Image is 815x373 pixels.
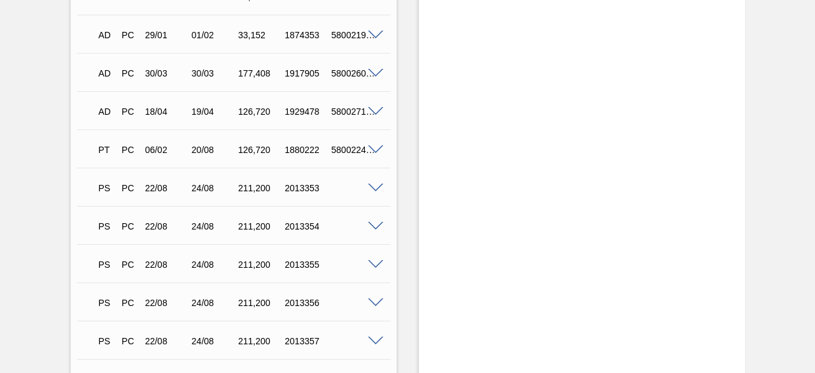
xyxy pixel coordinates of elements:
[118,145,141,155] div: Pedido de Compra
[96,212,118,240] div: Aguardando PC SAP
[281,221,332,231] div: 2013354
[188,336,239,346] div: 24/08/2025
[99,298,115,308] p: PS
[142,298,192,308] div: 22/08/2025
[118,260,141,270] div: Pedido de Compra
[142,260,192,270] div: 22/08/2025
[188,106,239,117] div: 19/04/2025
[281,260,332,270] div: 2013355
[96,251,118,279] div: Aguardando PC SAP
[235,336,285,346] div: 211,200
[281,106,332,117] div: 1929478
[235,106,285,117] div: 126,720
[118,336,141,346] div: Pedido de Compra
[118,68,141,78] div: Pedido de Compra
[188,30,239,40] div: 01/02/2025
[142,145,192,155] div: 06/02/2025
[188,221,239,231] div: 24/08/2025
[99,221,115,231] p: PS
[235,298,285,308] div: 211,200
[281,298,332,308] div: 2013356
[142,183,192,193] div: 22/08/2025
[328,106,378,117] div: 5800271584
[96,98,118,126] div: Aguardando Descarga
[142,221,192,231] div: 22/08/2025
[188,260,239,270] div: 24/08/2025
[99,145,115,155] p: PT
[188,68,239,78] div: 30/03/2025
[99,260,115,270] p: PS
[188,145,239,155] div: 20/08/2025
[99,336,115,346] p: PS
[281,336,332,346] div: 2013357
[235,145,285,155] div: 126,720
[235,30,285,40] div: 33,152
[96,136,118,164] div: Pedido em Trânsito
[96,327,118,355] div: Aguardando PC SAP
[96,174,118,202] div: Aguardando PC SAP
[142,30,192,40] div: 29/01/2025
[118,221,141,231] div: Pedido de Compra
[96,289,118,317] div: Aguardando PC SAP
[188,183,239,193] div: 24/08/2025
[96,21,118,49] div: Aguardando Descarga
[99,106,115,117] p: AD
[328,30,378,40] div: 5800219214
[99,183,115,193] p: PS
[118,298,141,308] div: Pedido de Compra
[235,221,285,231] div: 211,200
[142,336,192,346] div: 22/08/2025
[118,106,141,117] div: Pedido de Compra
[235,68,285,78] div: 177,408
[118,30,141,40] div: Pedido de Compra
[281,145,332,155] div: 1880222
[235,183,285,193] div: 211,200
[142,106,192,117] div: 18/04/2025
[281,183,332,193] div: 2013353
[142,68,192,78] div: 30/03/2025
[281,30,332,40] div: 1874353
[99,30,115,40] p: AD
[235,260,285,270] div: 211,200
[188,298,239,308] div: 24/08/2025
[99,68,115,78] p: AD
[281,68,332,78] div: 1917905
[96,59,118,87] div: Aguardando Descarga
[328,145,378,155] div: 5800224530
[328,68,378,78] div: 5800260058
[118,183,141,193] div: Pedido de Compra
